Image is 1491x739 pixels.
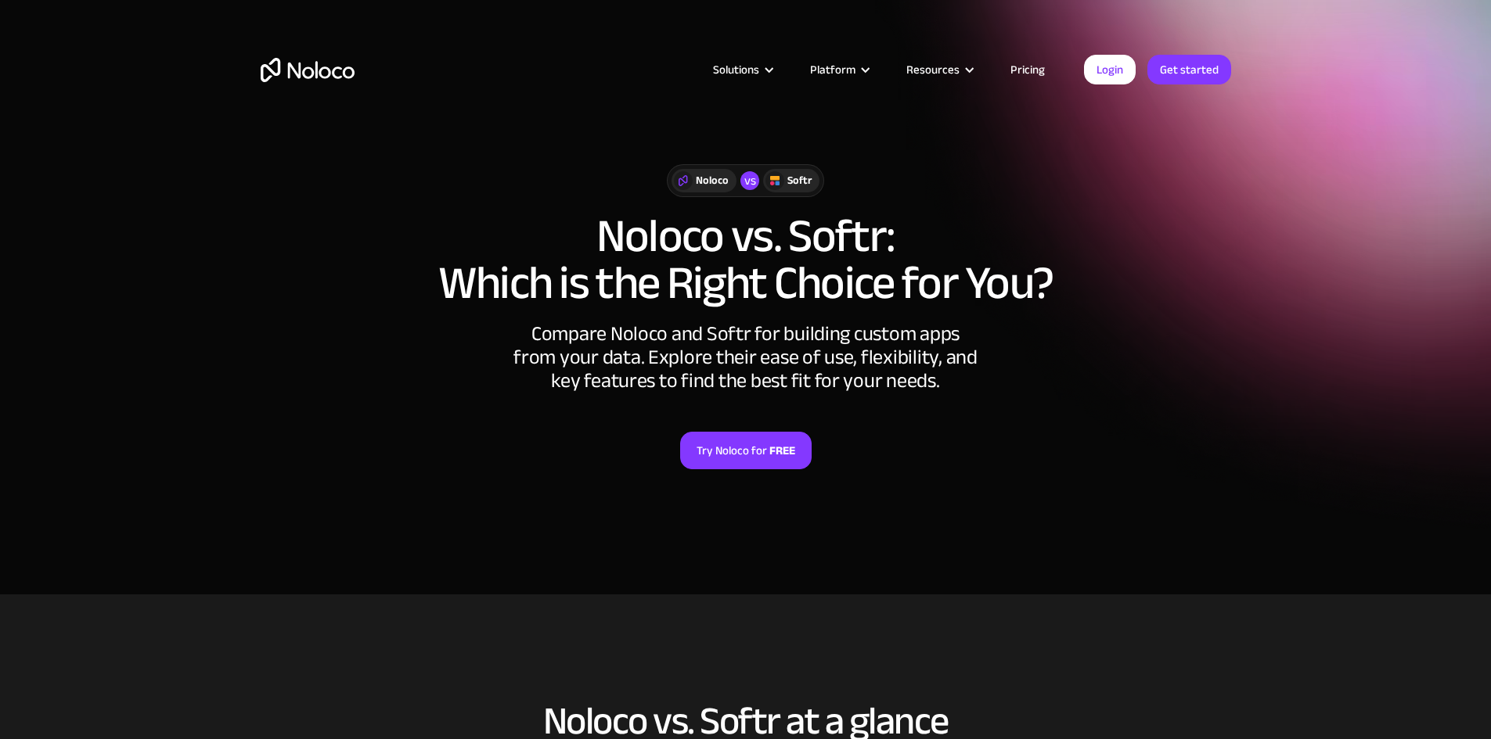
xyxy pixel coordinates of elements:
a: Pricing [991,59,1064,80]
strong: FREE [769,440,795,461]
div: Platform [791,59,887,80]
div: Solutions [713,59,759,80]
a: Get started [1147,55,1231,84]
div: Compare Noloco and Softr for building custom apps from your data. Explore their ease of use, flex... [511,322,981,393]
a: home [261,58,355,82]
div: Resources [906,59,960,80]
div: Solutions [693,59,791,80]
div: Softr [787,172,812,189]
a: Try Noloco forFREE [680,432,812,469]
a: Login [1084,55,1136,84]
div: Resources [887,59,991,80]
div: Platform [810,59,855,80]
div: Noloco [696,172,729,189]
div: vs [740,171,759,190]
h1: Noloco vs. Softr: Which is the Right Choice for You? [261,213,1231,307]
